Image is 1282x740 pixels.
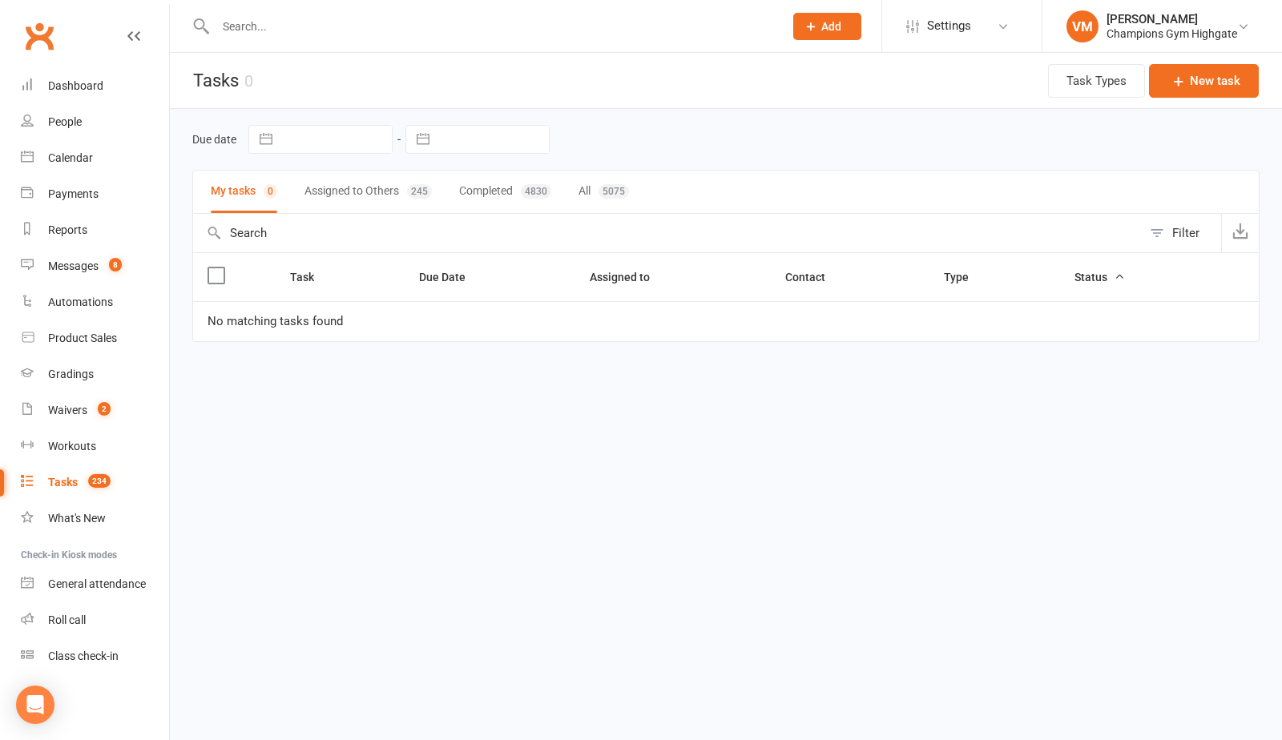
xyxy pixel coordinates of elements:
div: What's New [48,512,106,525]
div: Waivers [48,404,87,416]
span: Contact [785,271,843,284]
button: Task Types [1048,64,1145,98]
div: Filter [1172,223,1199,243]
span: Task [290,271,332,284]
button: Contact [785,267,843,287]
div: Messages [48,259,99,272]
div: 0 [264,184,277,199]
span: Status [1074,271,1125,284]
a: People [21,104,169,140]
div: 0 [244,71,253,90]
div: Workouts [48,440,96,452]
span: Type [944,271,986,284]
button: Filter [1142,214,1221,252]
a: Payments [21,176,169,212]
span: Add [821,20,841,33]
div: 4830 [521,184,551,199]
a: Workouts [21,428,169,465]
a: Gradings [21,356,169,392]
a: Reports [21,212,169,248]
a: Product Sales [21,320,169,356]
div: Payments [48,187,99,200]
span: 8 [109,258,122,271]
button: Type [944,267,986,287]
a: Waivers 2 [21,392,169,428]
a: Tasks 234 [21,465,169,501]
label: Due date [192,133,236,146]
div: Roll call [48,613,86,626]
div: Class check-in [48,650,119,662]
div: 245 [407,184,432,199]
div: General attendance [48,577,146,590]
button: Due Date [419,267,483,287]
div: Gradings [48,368,94,380]
a: Dashboard [21,68,169,104]
button: All5075 [579,171,629,213]
div: Calendar [48,151,93,164]
span: Due Date [419,271,483,284]
a: Class kiosk mode [21,638,169,674]
a: Roll call [21,602,169,638]
div: Automations [48,296,113,308]
button: Completed4830 [459,171,551,213]
div: Dashboard [48,79,103,92]
button: Task [290,267,332,287]
button: Status [1074,267,1125,287]
a: Messages 8 [21,248,169,284]
span: Settings [927,8,971,44]
span: 234 [88,474,111,488]
div: Reports [48,223,87,236]
span: Assigned to [590,271,667,284]
div: Product Sales [48,332,117,344]
button: My tasks0 [211,171,277,213]
input: Search... [211,15,772,38]
button: Add [793,13,861,40]
a: What's New [21,501,169,537]
div: VM [1066,10,1099,42]
div: People [48,115,82,128]
div: Tasks [48,476,78,489]
input: Search [193,214,1142,252]
button: Assigned to Others245 [304,171,432,213]
div: Champions Gym Highgate [1107,26,1237,41]
a: General attendance kiosk mode [21,566,169,602]
button: Assigned to [590,267,667,287]
div: Open Intercom Messenger [16,686,54,724]
a: Automations [21,284,169,320]
h1: Tasks [170,53,253,108]
div: [PERSON_NAME] [1107,12,1237,26]
div: 5075 [599,184,629,199]
span: 2 [98,402,111,416]
button: New task [1149,64,1259,98]
a: Calendar [21,140,169,176]
a: Clubworx [19,16,59,56]
td: No matching tasks found [193,301,1259,341]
